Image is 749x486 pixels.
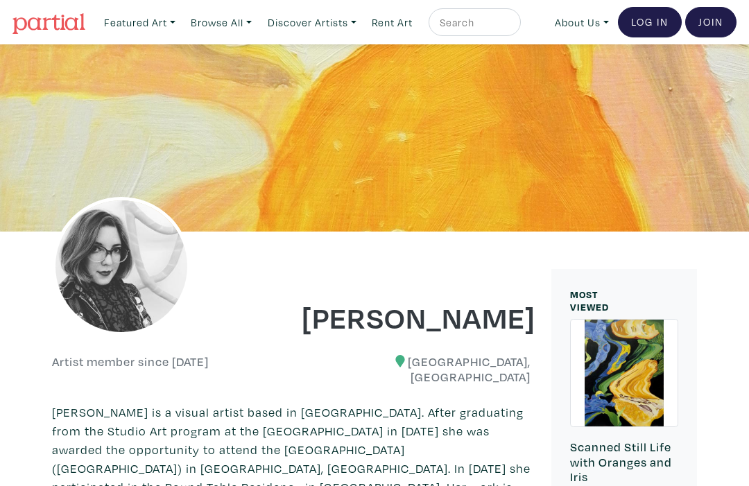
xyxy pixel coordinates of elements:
[184,8,258,37] a: Browse All
[570,288,609,313] small: MOST VIEWED
[302,354,531,384] h6: [GEOGRAPHIC_DATA], [GEOGRAPHIC_DATA]
[261,8,363,37] a: Discover Artists
[365,8,419,37] a: Rent Art
[98,8,182,37] a: Featured Art
[302,298,531,336] h1: [PERSON_NAME]
[570,440,678,485] h6: Scanned Still Life with Oranges and Iris
[618,7,682,37] a: Log In
[549,8,615,37] a: About Us
[52,354,209,370] h6: Artist member since [DATE]
[52,197,191,336] img: phpThumb.php
[685,7,737,37] a: Join
[438,14,508,31] input: Search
